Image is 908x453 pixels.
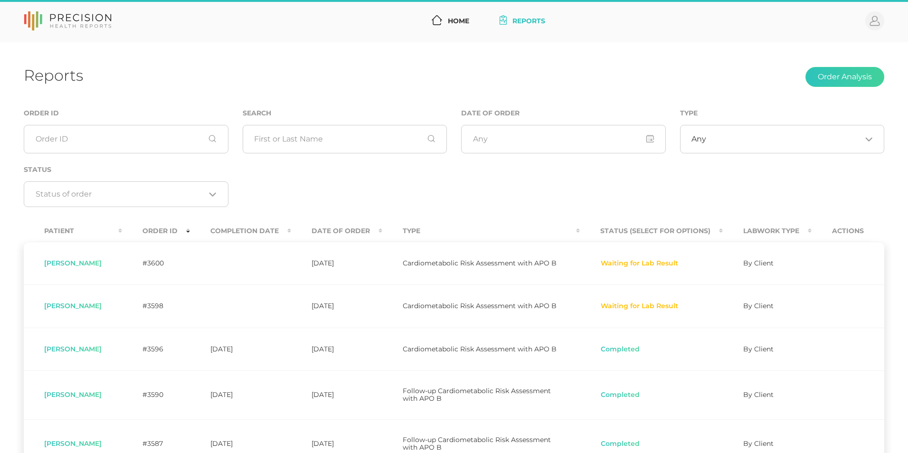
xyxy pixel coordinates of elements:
th: Labwork Type : activate to sort column ascending [723,220,812,242]
input: First or Last Name [243,125,447,153]
td: #3596 [122,328,190,371]
input: Order ID [24,125,228,153]
button: Completed [600,345,640,354]
td: [DATE] [190,370,291,419]
span: By Client [743,259,774,267]
th: Order ID : activate to sort column ascending [122,220,190,242]
th: Status (Select for Options) : activate to sort column ascending [580,220,723,242]
label: Status [24,166,51,174]
input: Search for option [706,134,861,144]
h1: Reports [24,66,83,85]
div: Search for option [24,181,228,207]
label: Type [680,109,698,117]
th: Date Of Order : activate to sort column ascending [291,220,382,242]
input: Any [461,125,666,153]
button: Completed [600,390,640,400]
span: Cardiometabolic Risk Assessment with APO B [403,345,557,353]
span: [PERSON_NAME] [44,439,102,448]
td: [DATE] [291,242,382,285]
div: Search for option [680,125,885,153]
span: Cardiometabolic Risk Assessment with APO B [403,259,557,267]
button: Waiting for Lab Result [600,302,679,311]
span: [PERSON_NAME] [44,259,102,267]
label: Search [243,109,271,117]
a: Reports [496,12,549,30]
span: By Client [743,302,774,310]
button: Waiting for Lab Result [600,259,679,268]
td: #3598 [122,284,190,328]
button: Order Analysis [805,67,884,87]
td: #3600 [122,242,190,285]
td: [DATE] [291,370,382,419]
span: [PERSON_NAME] [44,345,102,353]
label: Date of Order [461,109,520,117]
span: Follow-up Cardiometabolic Risk Assessment with APO B [403,435,551,452]
span: Follow-up Cardiometabolic Risk Assessment with APO B [403,387,551,403]
td: [DATE] [190,328,291,371]
td: [DATE] [291,284,382,328]
span: By Client [743,390,774,399]
th: Patient : activate to sort column ascending [24,220,122,242]
span: Any [691,134,706,144]
td: [DATE] [291,328,382,371]
span: [PERSON_NAME] [44,390,102,399]
span: By Client [743,345,774,353]
th: Completion Date : activate to sort column ascending [190,220,291,242]
span: By Client [743,439,774,448]
td: #3590 [122,370,190,419]
span: [PERSON_NAME] [44,302,102,310]
th: Actions [812,220,884,242]
a: Home [428,12,473,30]
th: Type : activate to sort column ascending [382,220,580,242]
input: Search for option [36,189,206,199]
label: Order ID [24,109,59,117]
button: Completed [600,439,640,449]
span: Cardiometabolic Risk Assessment with APO B [403,302,557,310]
